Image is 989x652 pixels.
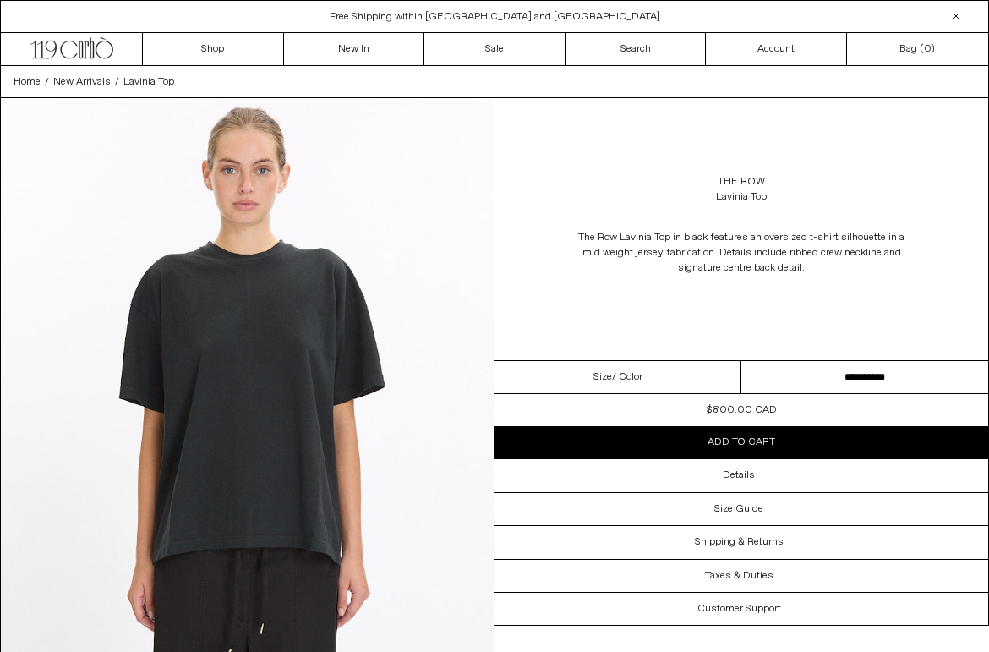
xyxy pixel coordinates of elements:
h3: Details [723,469,755,481]
a: Home [14,74,41,90]
a: Account [706,33,847,65]
a: Sale [424,33,566,65]
span: 0 [924,42,931,56]
span: New Arrivals [53,75,111,89]
span: / [45,74,49,90]
span: Lavinia Top [123,75,174,89]
a: the row [718,174,765,189]
span: ) [924,41,935,57]
button: Add to cart [494,426,988,458]
a: New In [284,33,425,65]
a: Shop [143,33,284,65]
span: Size [593,370,612,385]
span: Add to cart [708,436,775,449]
a: Search [566,33,707,65]
div: $800.00 CAD [707,403,777,418]
a: New Arrivals [53,74,111,90]
h3: Size Guide [714,503,763,515]
a: Lavinia Top [123,74,174,90]
span: Home [14,75,41,89]
a: Bag () [847,33,988,65]
h3: Shipping & Returns [695,536,784,548]
span: / [115,74,119,90]
h3: Customer Support [697,603,781,615]
div: Lavinia Top [716,189,767,205]
a: Free Shipping within [GEOGRAPHIC_DATA] and [GEOGRAPHIC_DATA] [330,10,660,24]
span: / Color [612,370,642,385]
p: The Row Lavinia Top in black features an oversized t-shirt silhouette in a mid weight jersey fabr... [572,222,910,284]
h3: Taxes & Duties [705,570,773,582]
